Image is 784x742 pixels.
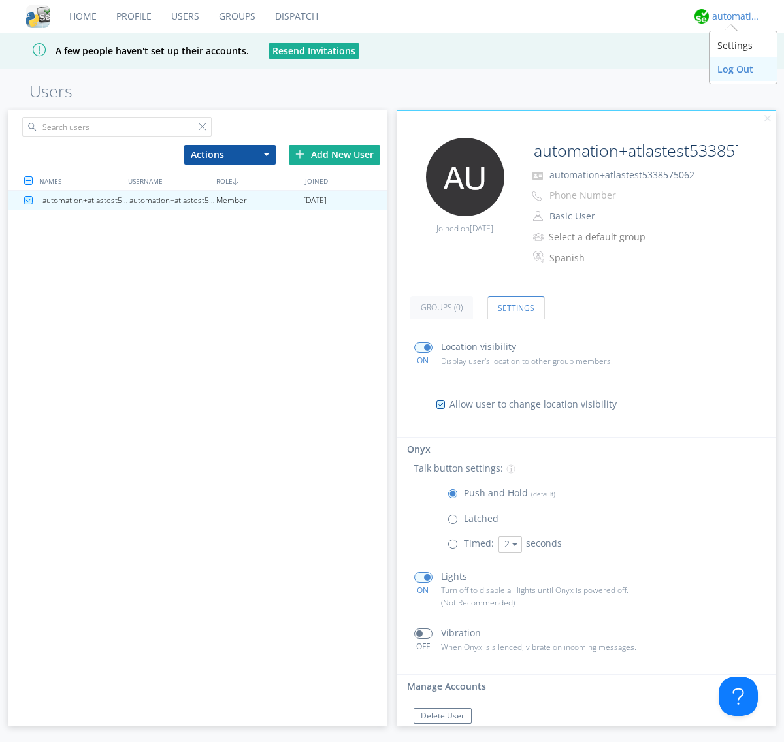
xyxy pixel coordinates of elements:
[710,34,777,57] div: Settings
[414,461,503,476] p: Talk button settings:
[498,536,522,553] button: 2
[441,596,658,609] p: (Not Recommended)
[441,641,658,653] p: When Onyx is silenced, vibrate on incoming messages.
[22,117,212,137] input: Search users
[719,677,758,716] iframe: Toggle Customer Support
[441,626,481,640] p: Vibration
[441,584,658,596] p: Turn off to disable all lights until Onyx is powered off.
[464,486,555,500] p: Push and Hold
[712,10,761,23] div: automation+atlas
[213,171,301,190] div: ROLE
[269,43,359,59] button: Resend Invitations
[526,537,562,549] span: seconds
[549,251,659,265] div: Spanish
[549,231,658,244] div: Select a default group
[129,191,216,210] div: automation+atlastest5338575062
[36,171,124,190] div: NAMES
[545,207,676,225] button: Basic User
[529,138,740,164] input: Name
[464,511,498,526] p: Latched
[487,296,545,319] a: Settings
[533,211,543,221] img: person-outline.svg
[436,223,493,234] span: Joined on
[125,171,213,190] div: USERNAME
[532,191,542,201] img: phone-outline.svg
[414,708,472,724] button: Delete User
[408,355,438,366] div: ON
[533,249,546,265] img: In groups with Translation enabled, this user's messages will be automatically translated to and ...
[763,114,772,123] img: cancel.svg
[408,585,438,596] div: ON
[10,44,249,57] span: A few people haven't set up their accounts.
[303,191,327,210] span: [DATE]
[464,536,494,551] p: Timed:
[295,150,304,159] img: plus.svg
[42,191,129,210] div: automation+atlastest5338575062
[26,5,50,28] img: cddb5a64eb264b2086981ab96f4c1ba7
[533,228,546,246] img: icon-alert-users-thin-outline.svg
[441,355,658,367] p: Display user's location to other group members.
[441,570,467,584] p: Lights
[426,138,504,216] img: 373638.png
[408,641,438,652] div: OFF
[184,145,276,165] button: Actions
[289,145,380,165] div: Add New User
[216,191,303,210] div: Member
[470,223,493,234] span: [DATE]
[410,296,473,319] a: Groups (0)
[449,398,617,411] span: Allow user to change location visibility
[441,340,516,354] p: Location visibility
[8,191,387,210] a: automation+atlastest5338575062automation+atlastest5338575062Member[DATE]
[710,57,777,81] div: Log Out
[302,171,390,190] div: JOINED
[549,169,694,181] span: automation+atlastest5338575062
[694,9,709,24] img: d2d01cd9b4174d08988066c6d424eccd
[528,489,555,498] span: (default)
